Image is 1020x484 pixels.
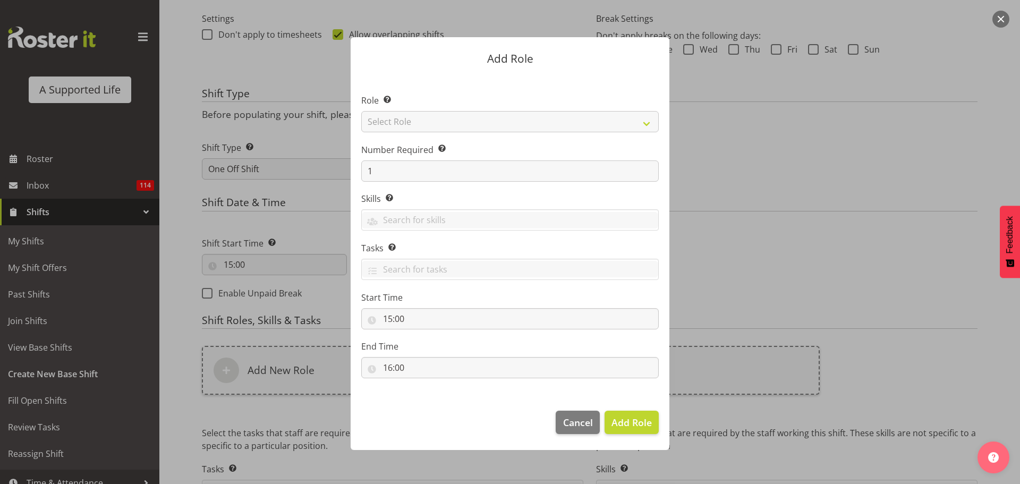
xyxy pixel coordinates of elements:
[361,340,659,353] label: End Time
[361,192,659,205] label: Skills
[361,242,659,254] label: Tasks
[1000,206,1020,278] button: Feedback - Show survey
[362,212,658,228] input: Search for skills
[611,416,652,429] span: Add Role
[556,411,599,434] button: Cancel
[361,53,659,64] p: Add Role
[362,261,658,277] input: Search for tasks
[361,291,659,304] label: Start Time
[1005,216,1015,253] span: Feedback
[361,94,659,107] label: Role
[988,452,999,463] img: help-xxl-2.png
[605,411,659,434] button: Add Role
[361,357,659,378] input: Click to select...
[563,415,593,429] span: Cancel
[361,308,659,329] input: Click to select...
[361,143,659,156] label: Number Required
